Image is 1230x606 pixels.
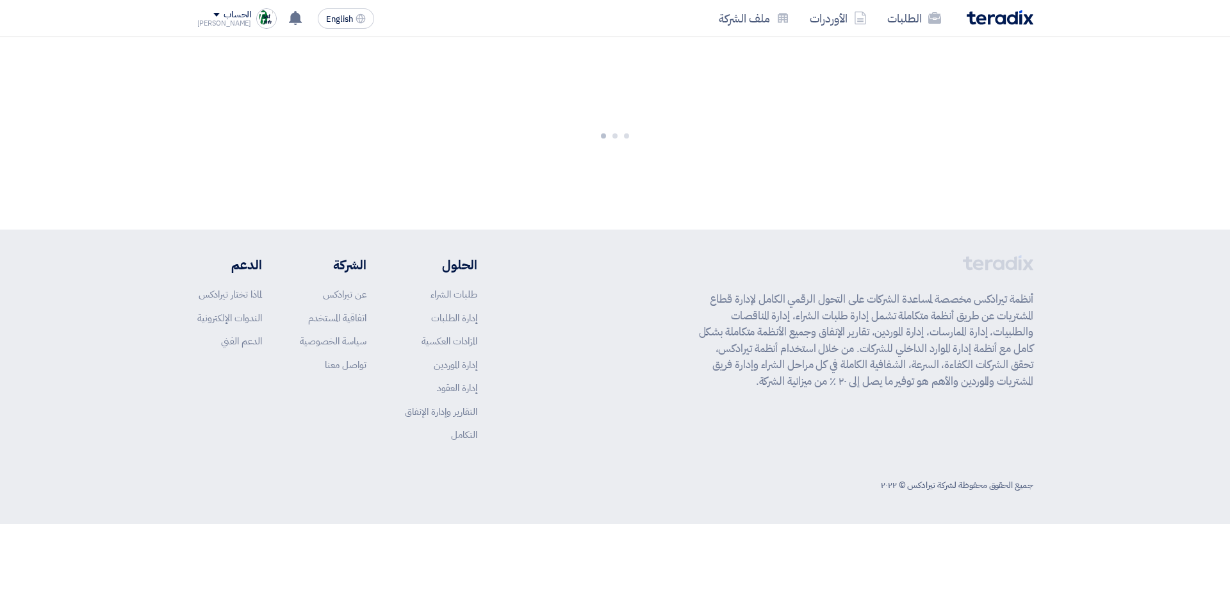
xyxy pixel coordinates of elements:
a: عن تيرادكس [323,287,366,301]
a: الطلبات [877,3,951,33]
img: Trust_Trade_1758782181773.png [256,8,277,29]
p: أنظمة تيرادكس مخصصة لمساعدة الشركات على التحول الرقمي الكامل لإدارة قطاع المشتريات عن طريق أنظمة ... [699,291,1033,389]
a: التكامل [451,428,477,442]
a: اتفاقية المستخدم [308,311,366,325]
a: الأوردرات [799,3,877,33]
a: طلبات الشراء [430,287,477,301]
a: الندوات الإلكترونية [197,311,262,325]
a: تواصل معنا [325,358,366,372]
a: الدعم الفني [221,334,262,348]
li: الحلول [405,255,477,274]
div: الحساب [224,10,251,21]
a: سياسة الخصوصية [300,334,366,348]
li: الشركة [300,255,366,274]
a: ملف الشركة [709,3,799,33]
a: إدارة الموردين [434,358,477,372]
span: English [326,15,353,24]
div: جميع الحقوق محفوظة لشركة تيرادكس © ٢٠٢٢ [881,478,1033,492]
li: الدعم [197,255,262,274]
a: إدارة الطلبات [431,311,477,325]
a: التقارير وإدارة الإنفاق [405,405,477,419]
a: إدارة العقود [437,381,477,395]
button: English [318,8,374,29]
a: المزادات العكسية [422,334,477,348]
a: لماذا تختار تيرادكس [199,287,262,301]
img: Teradix logo [967,10,1033,25]
div: [PERSON_NAME] [197,20,252,27]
